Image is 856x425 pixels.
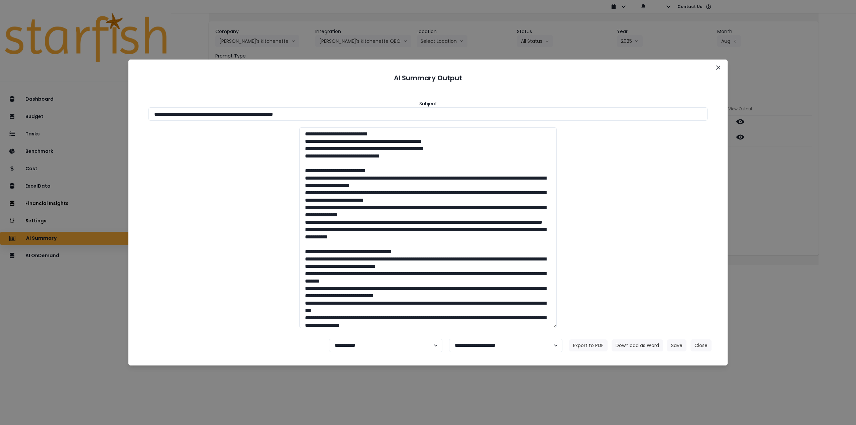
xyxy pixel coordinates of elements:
button: Download as Word [612,339,663,351]
button: Close [713,62,724,73]
header: Subject [419,100,437,107]
button: Export to PDF [569,339,608,351]
button: Close [690,339,712,351]
button: Save [667,339,686,351]
header: AI Summary Output [136,68,720,88]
